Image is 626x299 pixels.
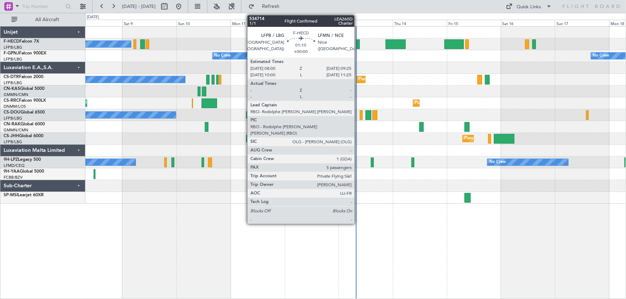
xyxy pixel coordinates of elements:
[4,158,41,162] a: 9H-LPZLegacy 500
[4,122,45,126] a: CN-RAKGlobal 6000
[22,1,63,12] input: Trip Number
[308,133,421,144] div: Planned Maint [GEOGRAPHIC_DATA] ([GEOGRAPHIC_DATA])
[4,87,20,91] span: CN-KAS
[4,39,39,44] a: F-HECDFalcon 7X
[4,57,22,62] a: LFPB/LBG
[122,20,176,26] div: Sat 9
[489,157,506,168] div: No Crew
[87,14,99,20] div: [DATE]
[555,20,609,26] div: Sun 17
[4,39,19,44] span: F-HECD
[4,163,24,168] a: LFMD/CEQ
[285,20,339,26] div: Tue 12
[4,75,19,79] span: CS-DTR
[4,175,23,180] a: FCBB/BZV
[359,74,395,85] div: Planned Maint Sofia
[19,17,76,22] span: All Aircraft
[4,134,43,138] a: CS-JHHGlobal 6000
[215,50,231,61] div: No Crew
[4,92,28,97] a: GMMN/CMN
[231,20,285,26] div: Mon 11
[4,122,20,126] span: CN-RAK
[245,1,288,12] button: Refresh
[248,110,361,120] div: Planned Maint [GEOGRAPHIC_DATA] ([GEOGRAPHIC_DATA])
[4,169,44,174] a: 9H-YAAGlobal 5000
[4,169,20,174] span: 9H-YAA
[593,50,609,61] div: No Crew
[4,51,19,56] span: F-GPNJ
[4,75,43,79] a: CS-DTRFalcon 2000
[4,193,18,197] span: SP-MSI
[4,110,45,115] a: CS-DOUGlobal 6500
[503,1,556,12] button: Quick Links
[86,98,179,108] div: Planned Maint Larnaca ([GEOGRAPHIC_DATA] Intl)
[4,87,44,91] a: CN-KASGlobal 5000
[4,158,18,162] span: 9H-LPZ
[4,127,28,133] a: GMMN/CMN
[8,14,78,25] button: All Aircraft
[4,193,44,197] a: SP-MSILearjet 60XR
[256,4,286,9] span: Refresh
[339,20,393,26] div: Wed 13
[4,80,22,86] a: LFPB/LBG
[415,98,489,108] div: Planned Maint Lagos ([PERSON_NAME])
[517,4,541,11] div: Quick Links
[4,51,46,56] a: F-GPNJFalcon 900EX
[69,20,123,26] div: Fri 8
[4,98,46,103] a: CS-RRCFalcon 900LX
[4,110,20,115] span: CS-DOU
[4,45,22,50] a: LFPB/LBG
[248,133,361,144] div: Planned Maint [GEOGRAPHIC_DATA] ([GEOGRAPHIC_DATA])
[4,98,19,103] span: CS-RRC
[393,20,447,26] div: Thu 14
[4,134,19,138] span: CS-JHH
[501,20,555,26] div: Sat 16
[447,20,501,26] div: Fri 15
[122,3,156,10] span: [DATE] - [DATE]
[4,139,22,145] a: LFPB/LBG
[176,20,231,26] div: Sun 10
[4,116,22,121] a: LFPB/LBG
[4,104,26,109] a: DNMM/LOS
[465,133,578,144] div: Planned Maint [GEOGRAPHIC_DATA] ([GEOGRAPHIC_DATA])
